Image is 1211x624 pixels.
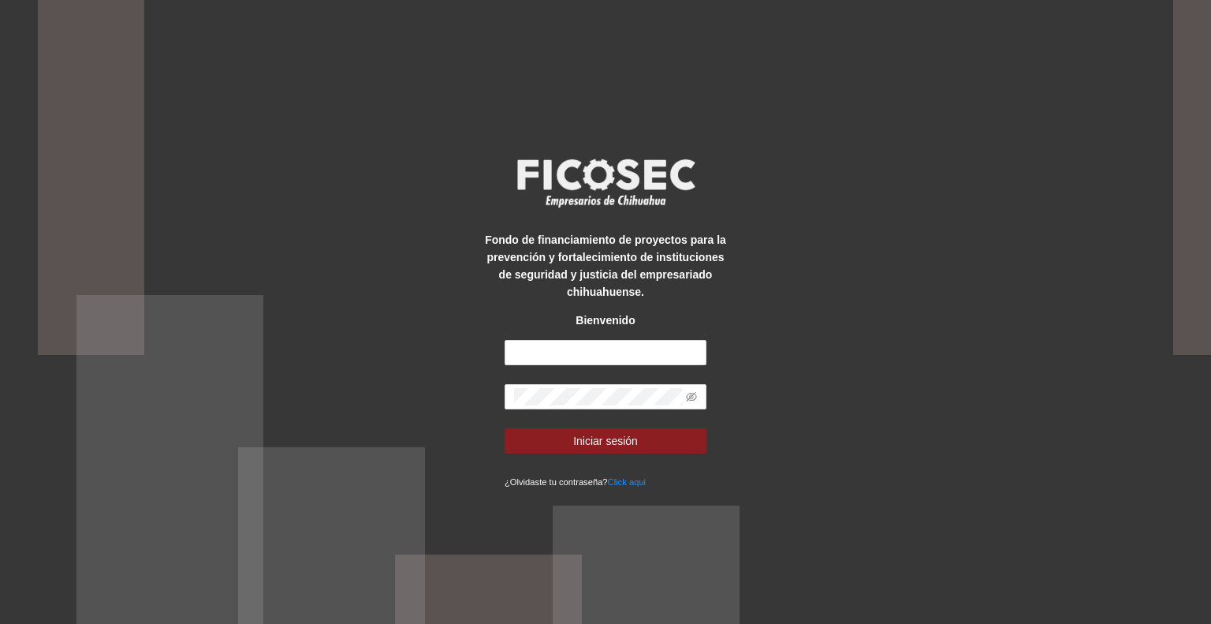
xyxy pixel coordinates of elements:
small: ¿Olvidaste tu contraseña? [505,477,646,487]
span: eye-invisible [686,391,697,402]
img: logo [507,154,704,212]
strong: Fondo de financiamiento de proyectos para la prevención y fortalecimiento de instituciones de seg... [485,234,726,298]
a: Click aqui [608,477,646,487]
button: Iniciar sesión [505,428,706,454]
strong: Bienvenido [576,314,635,327]
span: Iniciar sesión [573,432,638,450]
